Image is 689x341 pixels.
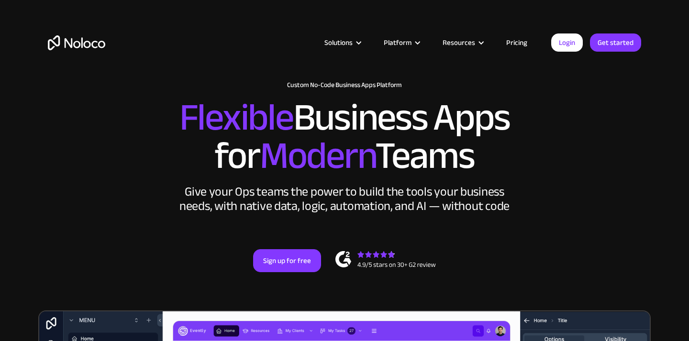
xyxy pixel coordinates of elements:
div: Resources [431,36,494,49]
a: Get started [590,33,641,52]
h2: Business Apps for Teams [48,99,641,175]
div: Give your Ops teams the power to build the tools your business needs, with native data, logic, au... [177,185,512,213]
a: Login [551,33,583,52]
a: Pricing [494,36,539,49]
a: home [48,35,105,50]
div: Solutions [312,36,372,49]
a: Sign up for free [253,249,321,272]
div: Platform [372,36,431,49]
div: Solutions [324,36,353,49]
div: Resources [443,36,475,49]
span: Modern [260,120,375,191]
div: Platform [384,36,411,49]
span: Flexible [179,82,293,153]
